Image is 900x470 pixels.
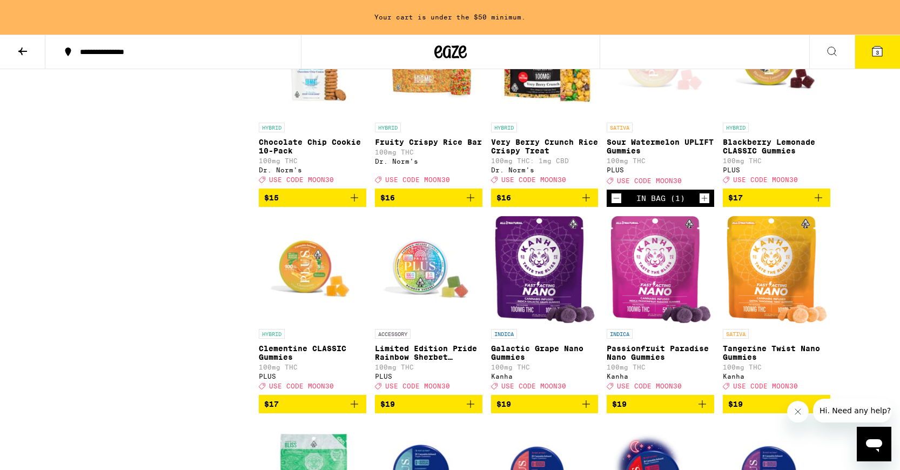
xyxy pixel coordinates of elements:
iframe: Close message [787,401,809,422]
span: USE CODE MOON30 [733,382,798,390]
p: Galactic Grape Nano Gummies [491,344,599,361]
button: Add to bag [375,395,482,413]
div: PLUS [607,166,714,173]
p: Tangerine Twist Nano Gummies [723,344,830,361]
img: Kanha - Tangerine Twist Nano Gummies [726,216,827,324]
button: Add to bag [723,395,830,413]
button: Decrement [611,193,622,204]
button: Increment [699,193,710,204]
span: USE CODE MOON30 [385,176,450,183]
button: Add to bag [375,189,482,207]
a: Open page for Fruity Crispy Rice Bar from Dr. Norm's [375,9,482,189]
span: $19 [612,400,627,408]
button: Add to bag [259,189,366,207]
a: Open page for Sour Watermelon UPLIFT Gummies from PLUS [607,9,714,190]
a: Open page for Clementine CLASSIC Gummies from PLUS [259,216,366,395]
div: Dr. Norm's [259,166,366,173]
a: Open page for Very Berry Crunch Rice Crispy Treat from Dr. Norm's [491,9,599,189]
button: Add to bag [607,395,714,413]
span: 3 [876,49,879,56]
p: HYBRID [491,123,517,132]
p: Chocolate Chip Cookie 10-Pack [259,138,366,155]
p: ACCESSORY [375,329,411,339]
div: PLUS [375,373,482,380]
p: 100mg THC [259,157,366,164]
span: $19 [496,400,511,408]
p: 100mg THC [491,364,599,371]
a: Open page for Blackberry Lemonade CLASSIC Gummies from PLUS [723,9,830,189]
p: HYBRID [259,123,285,132]
div: Kanha [607,373,714,380]
div: Dr. Norm's [491,166,599,173]
a: Open page for Limited Edition Pride Rainbow Sherbet Gummies from PLUS [375,216,482,395]
img: PLUS - Clementine CLASSIC Gummies [259,216,366,324]
img: Kanha - Galactic Grape Nano Gummies [494,216,595,324]
img: PLUS - Limited Edition Pride Rainbow Sherbet Gummies [375,216,482,324]
img: Kanha - Passionfruit Paradise Nano Gummies [610,216,711,324]
button: Add to bag [723,189,830,207]
span: USE CODE MOON30 [617,177,682,184]
span: $17 [264,400,279,408]
p: 100mg THC [723,364,830,371]
a: Open page for Tangerine Twist Nano Gummies from Kanha [723,216,830,395]
span: $19 [380,400,395,408]
p: Fruity Crispy Rice Bar [375,138,482,146]
p: 100mg THC [259,364,366,371]
div: In Bag (1) [636,194,685,203]
p: INDICA [491,329,517,339]
p: HYBRID [375,123,401,132]
button: Add to bag [491,189,599,207]
span: $16 [380,193,395,202]
p: SATIVA [723,329,749,339]
a: Open page for Passionfruit Paradise Nano Gummies from Kanha [607,216,714,395]
p: INDICA [607,329,633,339]
iframe: Message from company [813,399,891,422]
div: PLUS [723,166,830,173]
span: USE CODE MOON30 [733,176,798,183]
p: 100mg THC: 1mg CBD [491,157,599,164]
div: Kanha [491,373,599,380]
iframe: Button to launch messaging window [857,427,891,461]
p: Very Berry Crunch Rice Crispy Treat [491,138,599,155]
p: 100mg THC [723,157,830,164]
span: USE CODE MOON30 [269,176,334,183]
div: Dr. Norm's [375,158,482,165]
span: USE CODE MOON30 [385,382,450,390]
button: Add to bag [259,395,366,413]
p: HYBRID [723,123,749,132]
a: Open page for Galactic Grape Nano Gummies from Kanha [491,216,599,395]
button: 3 [855,35,900,69]
span: USE CODE MOON30 [501,176,566,183]
p: HYBRID [259,329,285,339]
button: Add to bag [491,395,599,413]
p: 100mg THC [607,157,714,164]
span: $15 [264,193,279,202]
p: Blackberry Lemonade CLASSIC Gummies [723,138,830,155]
p: Passionfruit Paradise Nano Gummies [607,344,714,361]
p: 100mg THC [607,364,714,371]
p: Limited Edition Pride Rainbow Sherbet Gummies [375,344,482,361]
p: Clementine CLASSIC Gummies [259,344,366,361]
div: PLUS [259,373,366,380]
span: $17 [728,193,743,202]
span: USE CODE MOON30 [269,382,334,390]
a: Open page for Chocolate Chip Cookie 10-Pack from Dr. Norm's [259,9,366,189]
p: Sour Watermelon UPLIFT Gummies [607,138,714,155]
span: USE CODE MOON30 [617,382,682,390]
p: 100mg THC [375,364,482,371]
span: USE CODE MOON30 [501,382,566,390]
span: $19 [728,400,743,408]
span: $16 [496,193,511,202]
p: 100mg THC [375,149,482,156]
div: Kanha [723,373,830,380]
p: SATIVA [607,123,633,132]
